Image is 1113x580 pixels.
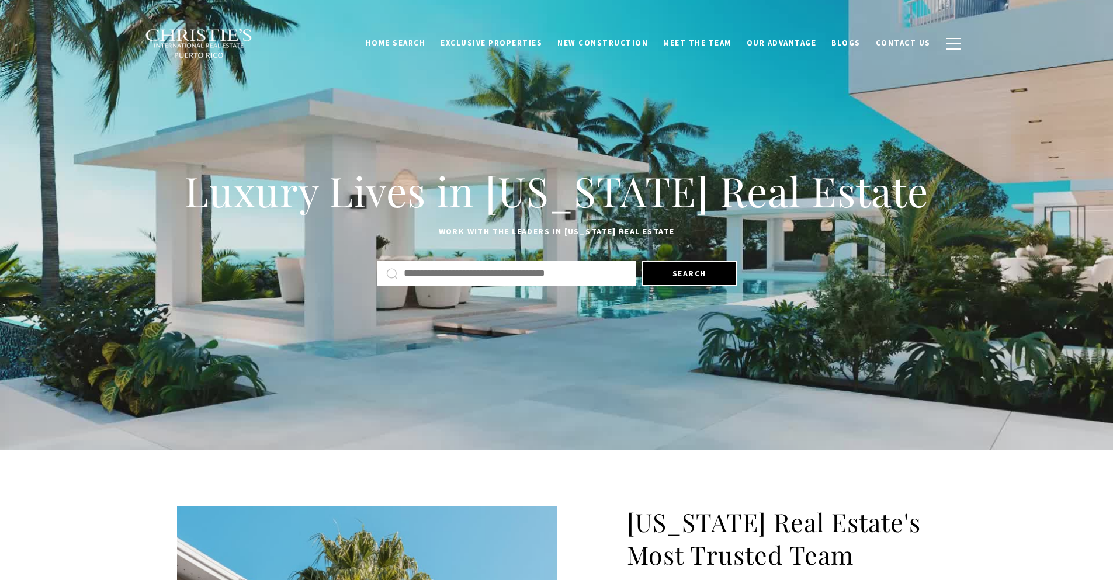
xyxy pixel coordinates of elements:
[557,38,648,48] span: New Construction
[747,38,817,48] span: Our Advantage
[441,38,542,48] span: Exclusive Properties
[433,32,550,54] a: Exclusive Properties
[656,32,739,54] a: Meet the Team
[642,261,737,286] button: Search
[550,32,656,54] a: New Construction
[358,32,434,54] a: Home Search
[824,32,868,54] a: Blogs
[831,38,861,48] span: Blogs
[876,38,931,48] span: Contact Us
[145,29,254,59] img: Christie's International Real Estate black text logo
[177,165,937,217] h1: Luxury Lives in [US_STATE] Real Estate
[739,32,824,54] a: Our Advantage
[177,225,937,239] p: Work with the leaders in [US_STATE] Real Estate
[627,506,937,571] h2: [US_STATE] Real Estate's Most Trusted Team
